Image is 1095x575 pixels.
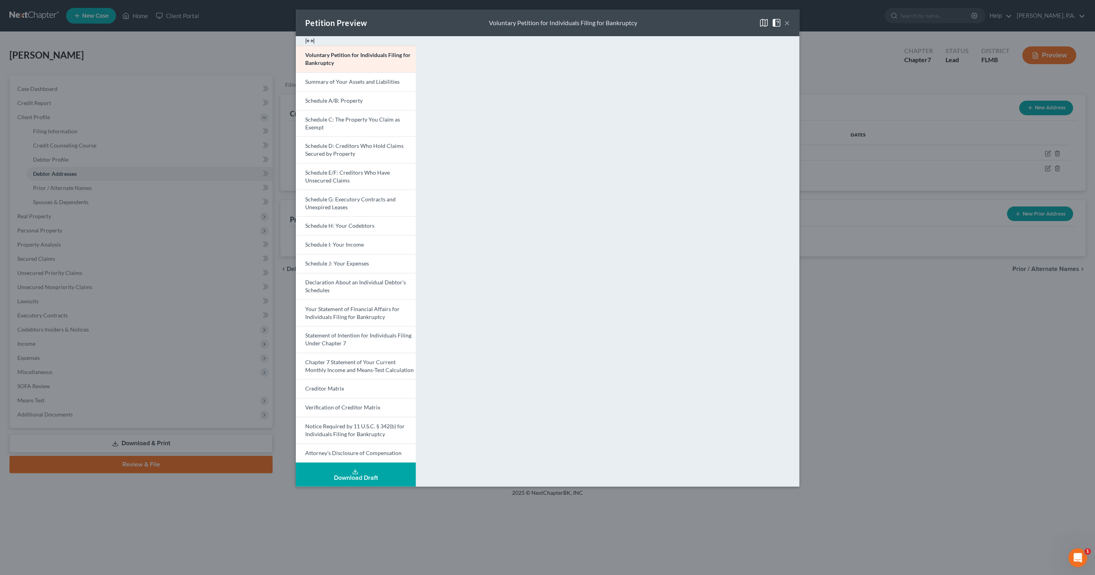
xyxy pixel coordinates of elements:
[296,216,416,235] a: Schedule H: Your Codebtors
[305,169,390,184] span: Schedule E/F: Creditors Who Have Unsecured Claims
[305,450,402,456] span: Attorney's Disclosure of Compensation
[296,72,416,91] a: Summary of Your Assets and Liabilities
[305,116,400,131] span: Schedule C: The Property You Claim as Exempt
[296,254,416,273] a: Schedule J: Your Expenses
[296,46,416,72] a: Voluntary Petition for Individuals Filing for Bankruptcy
[430,42,793,426] iframe: <object ng-attr-data='[URL][DOMAIN_NAME]' type='application/pdf' width='100%' height='975px'></ob...
[759,18,769,28] img: map-close-ec6dd18eec5d97a3e4237cf27bb9247ecfb19e6a7ca4853eab1adfd70aa1fa45.svg
[305,196,396,210] span: Schedule G: Executory Contracts and Unexpired Leases
[305,36,315,46] img: expand-e0f6d898513216a626fdd78e52531dac95497ffd26381d4c15ee2fc46db09dca.svg
[305,52,411,66] span: Voluntary Petition for Individuals Filing for Bankruptcy
[772,18,781,28] img: help-close-5ba153eb36485ed6c1ea00a893f15db1cb9b99d6cae46e1a8edb6c62d00a1a76.svg
[305,97,363,104] span: Schedule A/B: Property
[305,142,404,157] span: Schedule D: Creditors Who Hold Claims Secured by Property
[302,475,409,481] div: Download Draft
[296,326,416,353] a: Statement of Intention for Individuals Filing Under Chapter 7
[296,163,416,190] a: Schedule E/F: Creditors Who Have Unsecured Claims
[305,279,406,293] span: Declaration About an Individual Debtor's Schedules
[296,235,416,254] a: Schedule I: Your Income
[305,385,344,392] span: Creditor Matrix
[489,18,637,28] div: Voluntary Petition for Individuals Filing for Bankruptcy
[296,463,416,487] button: Download Draft
[1068,548,1087,567] iframe: Intercom live chat
[296,91,416,110] a: Schedule A/B: Property
[305,423,405,437] span: Notice Required by 11 U.S.C. § 342(b) for Individuals Filing for Bankruptcy
[784,18,790,28] button: ×
[305,241,364,248] span: Schedule I: Your Income
[296,398,416,417] a: Verification of Creditor Matrix
[305,17,367,28] div: Petition Preview
[305,359,414,373] span: Chapter 7 Statement of Your Current Monthly Income and Means-Test Calculation
[305,222,374,229] span: Schedule H: Your Codebtors
[305,404,380,411] span: Verification of Creditor Matrix
[305,332,411,346] span: Statement of Intention for Individuals Filing Under Chapter 7
[1084,548,1091,555] span: 1
[296,444,416,463] a: Attorney's Disclosure of Compensation
[305,306,400,320] span: Your Statement of Financial Affairs for Individuals Filing for Bankruptcy
[296,417,416,444] a: Notice Required by 11 U.S.C. § 342(b) for Individuals Filing for Bankruptcy
[296,190,416,216] a: Schedule G: Executory Contracts and Unexpired Leases
[296,110,416,137] a: Schedule C: The Property You Claim as Exempt
[296,299,416,326] a: Your Statement of Financial Affairs for Individuals Filing for Bankruptcy
[305,78,400,85] span: Summary of Your Assets and Liabilities
[296,273,416,300] a: Declaration About an Individual Debtor's Schedules
[296,379,416,398] a: Creditor Matrix
[296,136,416,163] a: Schedule D: Creditors Who Hold Claims Secured by Property
[296,353,416,380] a: Chapter 7 Statement of Your Current Monthly Income and Means-Test Calculation
[305,260,369,267] span: Schedule J: Your Expenses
